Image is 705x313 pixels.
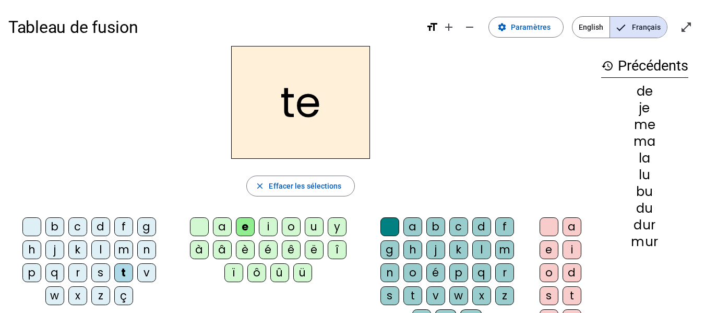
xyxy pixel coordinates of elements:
[68,286,87,305] div: x
[137,263,156,282] div: v
[601,54,688,78] h3: Précédents
[449,286,468,305] div: w
[270,263,289,282] div: û
[255,181,265,191] mat-icon: close
[601,236,688,248] div: mur
[601,119,688,131] div: me
[426,240,445,259] div: j
[91,286,110,305] div: z
[282,240,301,259] div: ê
[247,263,266,282] div: ô
[601,169,688,181] div: lu
[540,263,558,282] div: o
[380,263,399,282] div: n
[403,217,422,236] div: a
[540,286,558,305] div: s
[403,240,422,259] div: h
[495,286,514,305] div: z
[45,217,64,236] div: b
[472,240,491,259] div: l
[495,263,514,282] div: r
[213,217,232,236] div: a
[463,21,476,33] mat-icon: remove
[259,217,278,236] div: i
[114,263,133,282] div: t
[231,46,370,159] h2: te
[22,240,41,259] div: h
[680,21,692,33] mat-icon: open_in_full
[495,240,514,259] div: m
[426,21,438,33] mat-icon: format_size
[563,286,581,305] div: t
[449,263,468,282] div: p
[403,263,422,282] div: o
[472,217,491,236] div: d
[213,240,232,259] div: â
[137,240,156,259] div: n
[114,240,133,259] div: m
[601,135,688,148] div: ma
[676,17,697,38] button: Entrer en plein écran
[601,186,688,198] div: bu
[426,263,445,282] div: é
[563,217,581,236] div: a
[426,286,445,305] div: v
[246,176,354,196] button: Effacer les sélections
[426,217,445,236] div: b
[380,240,399,259] div: g
[91,217,110,236] div: d
[269,180,341,192] span: Effacer les sélections
[45,263,64,282] div: q
[328,240,346,259] div: î
[236,240,255,259] div: è
[259,240,278,259] div: é
[601,152,688,165] div: la
[45,286,64,305] div: w
[68,263,87,282] div: r
[601,60,614,72] mat-icon: history
[449,217,468,236] div: c
[459,17,480,38] button: Diminuer la taille de la police
[495,217,514,236] div: f
[224,263,243,282] div: ï
[45,240,64,259] div: j
[472,263,491,282] div: q
[572,17,610,38] span: English
[601,102,688,114] div: je
[403,286,422,305] div: t
[497,22,507,32] mat-icon: settings
[91,240,110,259] div: l
[610,17,667,38] span: Français
[114,217,133,236] div: f
[601,219,688,231] div: dur
[511,21,551,33] span: Paramètres
[137,217,156,236] div: g
[328,217,346,236] div: y
[236,217,255,236] div: e
[472,286,491,305] div: x
[293,263,312,282] div: ü
[443,21,455,33] mat-icon: add
[190,240,209,259] div: à
[68,217,87,236] div: c
[488,17,564,38] button: Paramètres
[380,286,399,305] div: s
[540,240,558,259] div: e
[91,263,110,282] div: s
[438,17,459,38] button: Augmenter la taille de la police
[305,240,324,259] div: ë
[572,16,667,38] mat-button-toggle-group: Language selection
[68,240,87,259] div: k
[22,263,41,282] div: p
[114,286,133,305] div: ç
[305,217,324,236] div: u
[282,217,301,236] div: o
[8,10,417,44] h1: Tableau de fusion
[563,240,581,259] div: i
[563,263,581,282] div: d
[601,85,688,98] div: de
[449,240,468,259] div: k
[601,202,688,215] div: du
